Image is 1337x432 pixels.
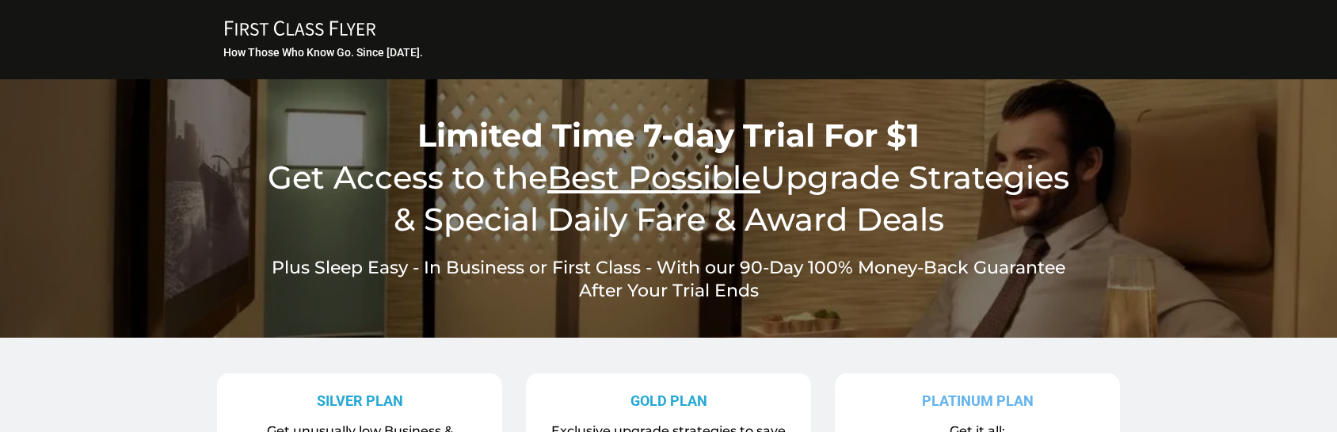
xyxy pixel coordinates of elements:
span: Get Access to the Upgrade Strategies [268,158,1069,197]
h3: How Those Who Know Go. Since [DATE]. [223,45,1116,59]
span: After Your Trial Ends [579,280,759,301]
span: Limited Time 7-day Trial For $1 [417,116,920,155]
u: Best Possible [547,158,760,197]
span: Plus Sleep Easy - In Business or First Class - With our 90-Day 100% Money-Back Guarantee [272,257,1065,278]
span: & Special Daily Fare & Award Deals [394,200,944,239]
strong: GOLD PLAN [630,392,707,409]
strong: PLATINUM PLAN [922,392,1034,409]
strong: SILVER PLAN [317,392,403,409]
